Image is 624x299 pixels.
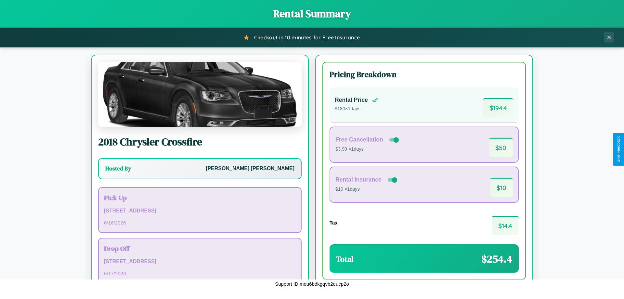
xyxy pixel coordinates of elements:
p: 6 / 16 / 2026 [104,218,296,227]
h3: Total [336,254,354,265]
div: Give Feedback [616,136,621,163]
span: Checkout in 10 minutes for Free Insurance [254,34,360,41]
p: $10 × 1 days [335,185,398,194]
h4: Free Cancellation [335,136,383,143]
h3: Hosted By [105,165,131,172]
p: [STREET_ADDRESS] [104,257,296,266]
h3: Drop Off [104,244,296,253]
p: [STREET_ADDRESS] [104,206,296,216]
h4: Rental Price [335,97,368,103]
p: [PERSON_NAME] [PERSON_NAME] [206,164,294,173]
h2: 2018 Chrysler Crossfire [98,135,302,149]
span: $ 50 [489,138,513,157]
h4: Rental Insurance [335,176,382,183]
span: $ 14.4 [492,216,519,235]
h3: Pick Up [104,193,296,202]
h3: Pricing Breakdown [330,69,519,80]
p: 6 / 17 / 2026 [104,269,296,278]
p: $3.99 × 1 days [335,145,400,154]
p: $ 180 × 1 days [335,105,378,113]
h1: Rental Summary [6,7,617,21]
p: Support ID: meu6bdkgqvb2eucp2o [275,279,349,288]
h4: Tax [330,220,338,225]
span: $ 194.4 [483,98,513,117]
span: $ 254.4 [481,252,512,266]
span: $ 10 [490,178,513,197]
img: Chrysler Crossfire [98,62,302,127]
